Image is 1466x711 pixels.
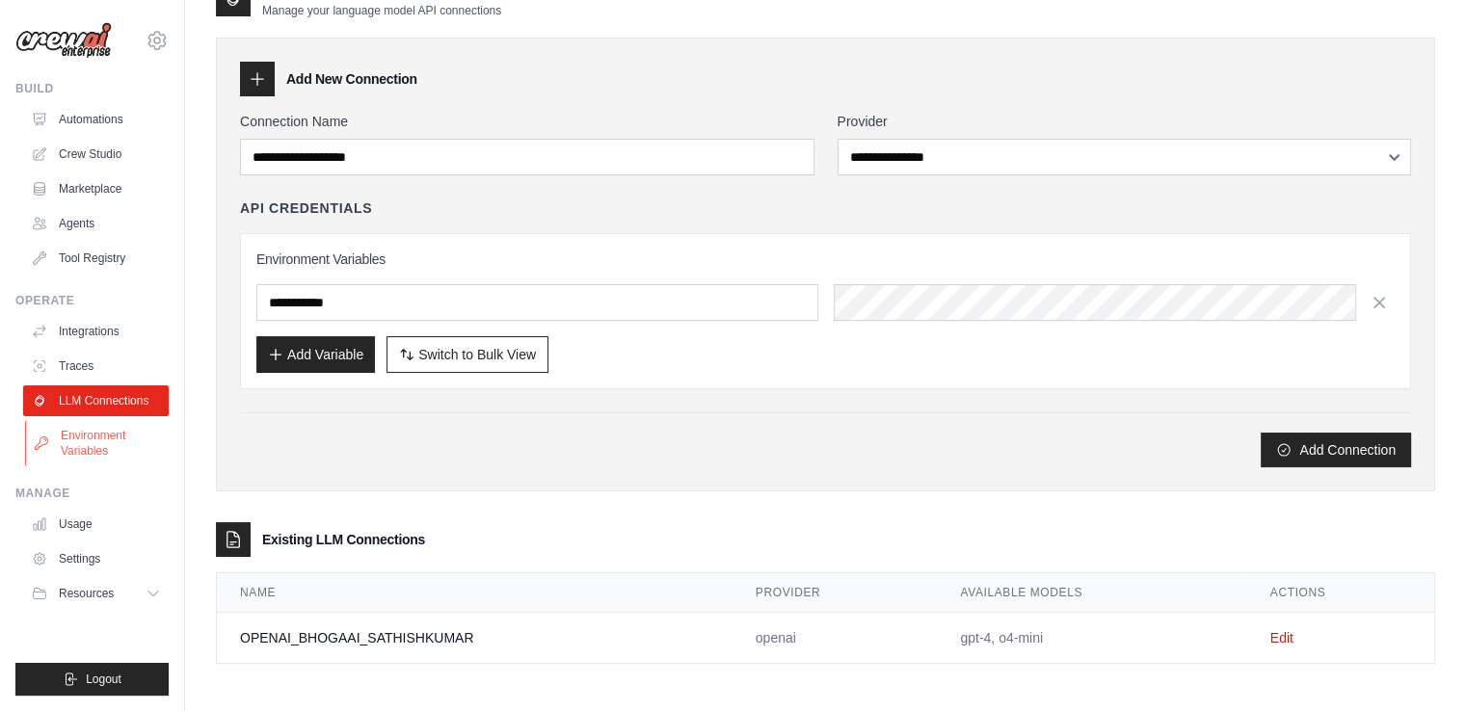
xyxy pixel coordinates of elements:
[937,573,1246,613] th: Available Models
[59,586,114,601] span: Resources
[386,336,548,373] button: Switch to Bulk View
[733,573,938,613] th: Provider
[15,22,112,59] img: Logo
[23,208,169,239] a: Agents
[15,293,169,308] div: Operate
[838,112,1412,131] label: Provider
[86,671,121,687] span: Logout
[23,104,169,135] a: Automations
[23,509,169,540] a: Usage
[23,543,169,574] a: Settings
[256,336,375,373] button: Add Variable
[15,81,169,96] div: Build
[23,139,169,170] a: Crew Studio
[15,663,169,696] button: Logout
[23,351,169,382] a: Traces
[23,578,169,609] button: Resources
[240,198,372,218] h4: API Credentials
[733,613,938,664] td: openai
[1270,630,1293,645] a: Edit
[23,173,169,204] a: Marketplace
[23,243,169,274] a: Tool Registry
[262,3,501,18] p: Manage your language model API connections
[418,345,536,364] span: Switch to Bulk View
[1261,433,1411,467] button: Add Connection
[217,573,733,613] th: Name
[937,613,1246,664] td: gpt-4, o4-mini
[262,530,425,549] h3: Existing LLM Connections
[256,250,1395,269] h3: Environment Variables
[23,385,169,416] a: LLM Connections
[15,486,169,501] div: Manage
[240,112,814,131] label: Connection Name
[1247,573,1434,613] th: Actions
[23,316,169,347] a: Integrations
[217,613,733,664] td: OPENAI_BHOGAAI_SATHISHKUMAR
[25,420,171,466] a: Environment Variables
[286,69,417,89] h3: Add New Connection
